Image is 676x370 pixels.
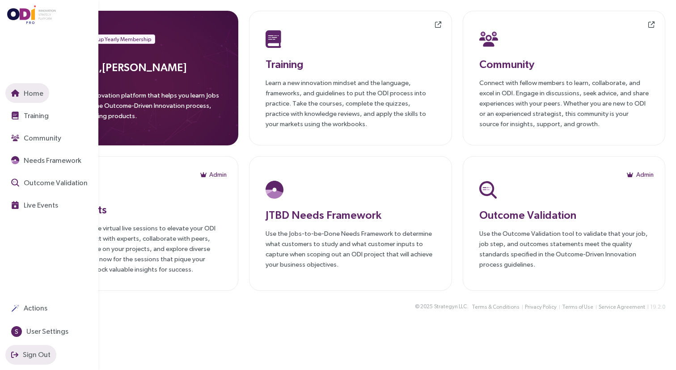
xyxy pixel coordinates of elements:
[562,303,593,311] span: Terms of Use
[5,128,67,148] button: Community
[11,156,19,164] img: JTBD Needs Framework
[479,228,649,269] p: Use the Outcome Validation tool to validate that your job, job step, and outcomes statements meet...
[479,181,497,199] img: Outcome Validation
[52,223,222,274] p: Join our exclusive virtual live sessions to elevate your ODI journey. Connect with experts, colla...
[627,167,654,182] button: Admin
[22,110,49,121] span: Training
[650,304,665,310] span: 19.2.0
[524,302,557,312] button: Privacy Policy
[11,111,19,119] img: Training
[22,132,61,144] span: Community
[11,201,19,209] img: Live Events
[5,345,56,365] button: Sign Out
[5,173,93,192] button: Outcome Validation
[266,56,435,72] h3: Training
[562,302,594,312] button: Terms of Use
[479,30,498,48] img: Community
[5,150,87,170] button: Needs Framework
[5,298,53,318] button: Actions
[266,207,435,223] h3: JTBD Needs Framework
[479,56,649,72] h3: Community
[22,177,88,188] span: Outcome Validation
[472,303,520,311] span: Terms & Conditions
[7,5,56,24] img: ODIpro
[5,106,55,125] button: Training
[11,304,19,312] img: Actions
[434,302,467,311] button: Strategyn LLC
[88,35,151,44] span: Group Yearly Membership
[200,167,227,182] button: Admin
[479,207,649,223] h3: Outcome Validation
[266,228,435,269] p: Use the Jobs-to-be-Done Needs Framework to determine what customers to study and what customer in...
[471,302,520,312] button: Terms & Conditions
[22,88,43,99] span: Home
[209,170,227,179] span: Admin
[11,179,19,187] img: Outcome Validation
[21,349,51,360] span: Sign Out
[22,200,58,211] span: Live Events
[525,303,557,311] span: Privacy Policy
[266,30,281,48] img: Training
[636,170,654,179] span: Admin
[479,77,649,129] p: Connect with fellow members to learn, collaborate, and excel in ODI. Engage in discussions, seek ...
[5,195,64,215] button: Live Events
[598,302,646,312] button: Service Agreement
[415,302,469,311] div: © 2025 .
[52,59,222,75] h3: Welcome, [PERSON_NAME]
[5,322,74,341] button: SUser Settings
[52,201,222,217] h3: Live Events
[11,134,19,142] img: Community
[15,326,18,337] span: S
[599,303,645,311] span: Service Agreement
[266,181,283,199] img: JTBD Needs Platform
[22,302,47,314] span: Actions
[266,77,435,129] p: Learn a new innovation mindset and the language, frameworks, and guidelines to put the ODI proces...
[22,155,81,166] span: Needs Framework
[52,90,222,126] p: ODIpro is an innovation platform that helps you learn Jobs Theory, apply the Outcome-Driven Innov...
[5,83,49,103] button: Home
[25,326,68,337] span: User Settings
